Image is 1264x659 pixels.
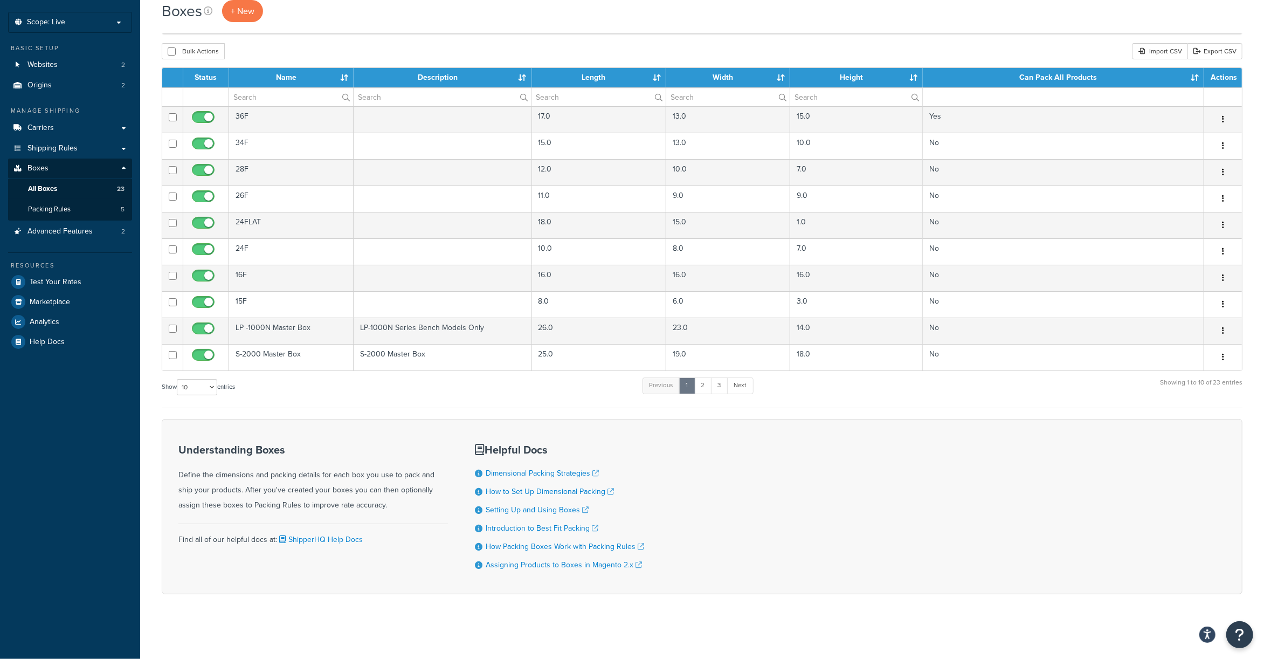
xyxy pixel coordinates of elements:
span: 23 [117,184,125,194]
td: No [923,318,1204,344]
span: 2 [121,81,125,90]
span: 2 [121,227,125,236]
td: 15.0 [666,212,791,238]
a: Export CSV [1187,43,1242,59]
td: 15.0 [532,133,666,159]
td: 14.0 [790,318,922,344]
div: Basic Setup [8,44,132,53]
div: Import CSV [1132,43,1187,59]
td: S-2000 Master Box [354,344,532,370]
td: 13.0 [666,106,791,133]
a: Next [727,377,754,394]
td: 8.0 [532,291,666,318]
td: 25.0 [532,344,666,370]
div: Showing 1 to 10 of 23 entries [1160,376,1242,400]
a: Previous [643,377,680,394]
td: LP-1000N Series Bench Models Only [354,318,532,344]
span: Scope: Live [27,18,65,27]
td: No [923,212,1204,238]
span: Advanced Features [27,227,93,236]
a: Assigning Products to Boxes in Magento 2.x [486,559,642,571]
a: Boxes [8,159,132,179]
a: Dimensional Packing Strategies [486,468,599,479]
input: Search [532,88,666,106]
td: 23.0 [666,318,791,344]
span: Websites [27,60,58,70]
span: Help Docs [30,338,65,347]
a: Carriers [8,118,132,138]
td: 28F [229,159,354,186]
td: 10.0 [666,159,791,186]
div: Resources [8,261,132,270]
span: Carriers [27,123,54,133]
td: 18.0 [532,212,666,238]
td: 19.0 [666,344,791,370]
td: 15.0 [790,106,922,133]
td: 18.0 [790,344,922,370]
th: Description : activate to sort column ascending [354,68,532,87]
button: Bulk Actions [162,43,225,59]
a: 3 [711,377,728,394]
th: Actions [1204,68,1242,87]
td: LP -1000N Master Box [229,318,354,344]
td: No [923,238,1204,265]
a: Packing Rules 5 [8,200,132,219]
td: No [923,265,1204,291]
a: 2 [694,377,712,394]
span: Origins [27,81,52,90]
input: Search [666,88,790,106]
input: Search [790,88,922,106]
td: 24FLAT [229,212,354,238]
a: ShipperHQ Help Docs [277,534,363,545]
li: Boxes [8,159,132,220]
div: Find all of our helpful docs at: [178,524,448,547]
th: Width : activate to sort column ascending [666,68,791,87]
a: Origins 2 [8,75,132,95]
a: 1 [679,377,695,394]
th: Can Pack All Products : activate to sort column ascending [923,68,1204,87]
span: Shipping Rules [27,144,78,153]
td: 26.0 [532,318,666,344]
h3: Understanding Boxes [178,444,448,456]
span: Packing Rules [28,205,71,214]
h1: Boxes [162,1,202,22]
td: No [923,291,1204,318]
li: Analytics [8,312,132,332]
td: 16F [229,265,354,291]
th: Name : activate to sort column ascending [229,68,354,87]
li: Websites [8,55,132,75]
span: Boxes [27,164,49,173]
td: 3.0 [790,291,922,318]
a: Websites 2 [8,55,132,75]
div: Manage Shipping [8,106,132,115]
a: Shipping Rules [8,139,132,159]
a: Test Your Rates [8,272,132,292]
td: No [923,159,1204,186]
td: 1.0 [790,212,922,238]
th: Status [183,68,229,87]
a: Help Docs [8,332,132,352]
td: 16.0 [790,265,922,291]
span: 2 [121,60,125,70]
td: 24F [229,238,354,265]
span: All Boxes [28,184,57,194]
a: How to Set Up Dimensional Packing [486,486,614,497]
a: How Packing Boxes Work with Packing Rules [486,541,644,552]
li: Advanced Features [8,222,132,242]
td: 9.0 [790,186,922,212]
span: Analytics [30,318,59,327]
div: Define the dimensions and packing details for each box you use to pack and ship your products. Af... [178,444,448,513]
span: Marketplace [30,298,70,307]
td: 12.0 [532,159,666,186]
td: No [923,133,1204,159]
td: 36F [229,106,354,133]
td: No [923,344,1204,370]
td: 15F [229,291,354,318]
td: S-2000 Master Box [229,344,354,370]
input: Search [354,88,531,106]
span: 5 [121,205,125,214]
